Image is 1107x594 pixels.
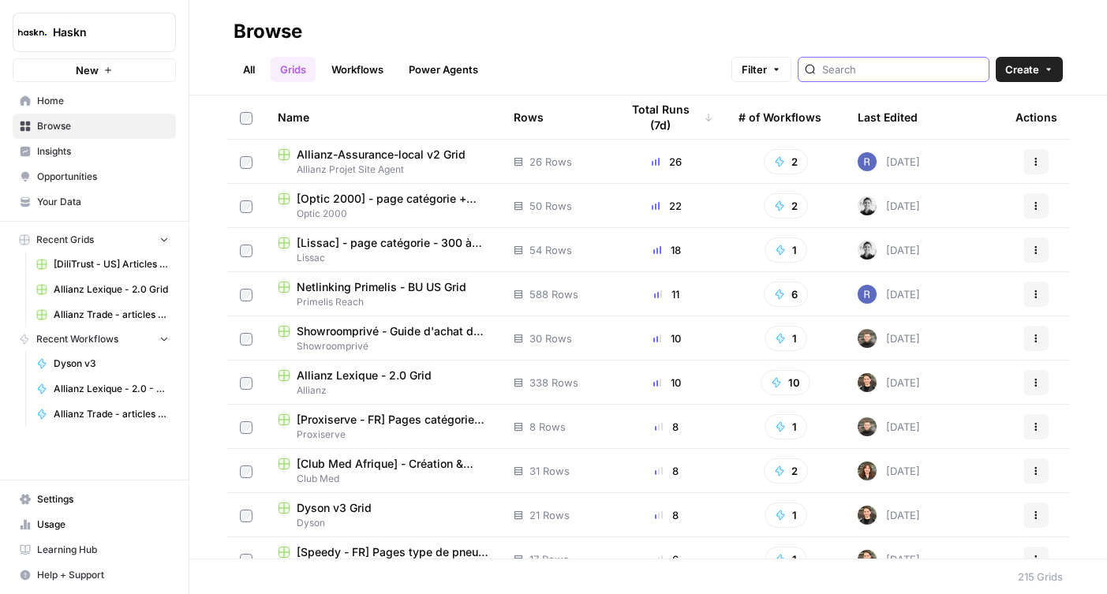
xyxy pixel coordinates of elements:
[18,18,47,47] img: Haskn Logo
[278,456,488,486] a: [Club Med Afrique] - Création & Optimisation + FAQClub Med
[858,461,920,480] div: [DATE]
[858,241,877,260] img: 5iwot33yo0fowbxplqtedoh7j1jy
[37,543,169,557] span: Learning Hub
[278,147,488,177] a: Allianz-Assurance-local v2 GridAllianz Projet Site Agent
[858,461,877,480] img: wbc4lf7e8no3nva14b2bd9f41fnh
[278,339,488,353] span: Showroomprivé
[297,147,466,163] span: Allianz-Assurance-local v2 Grid
[620,463,713,479] div: 8
[764,458,808,484] button: 2
[765,237,807,263] button: 1
[29,252,176,277] a: [DiliTrust - US] Articles de blog 700-1000 mots Grid
[1018,569,1063,585] div: 215 Grids
[858,152,920,171] div: [DATE]
[13,512,176,537] a: Usage
[278,163,488,177] span: Allianz Projet Site Agent
[297,412,488,428] span: [Proxiserve - FR] Pages catégories - 500 mots sans FAQ Grid
[731,57,791,82] button: Filter
[764,282,808,307] button: 6
[529,551,569,567] span: 17 Rows
[764,149,808,174] button: 2
[620,286,713,302] div: 11
[297,500,372,516] span: Dyson v3 Grid
[278,544,488,574] a: [Speedy - FR] Pages type de pneu & prestation - 800 mots GridSpeedy
[29,402,176,427] a: Allianz Trade - articles de blog
[36,332,118,346] span: Recent Workflows
[54,357,169,371] span: Dyson v3
[858,196,920,215] div: [DATE]
[54,382,169,396] span: Allianz Lexique - 2.0 - Emprunteur - août 2025
[54,308,169,322] span: Allianz Trade - articles de blog Grid
[36,233,94,247] span: Recent Grids
[620,419,713,435] div: 8
[29,302,176,327] a: Allianz Trade - articles de blog Grid
[29,376,176,402] a: Allianz Lexique - 2.0 - Emprunteur - août 2025
[1015,95,1057,139] div: Actions
[297,279,466,295] span: Netlinking Primelis - BU US Grid
[278,191,488,221] a: [Optic 2000] - page catégorie + article de blogOptic 2000
[858,550,920,569] div: [DATE]
[13,537,176,562] a: Learning Hub
[399,57,488,82] a: Power Agents
[858,196,877,215] img: 5iwot33yo0fowbxplqtedoh7j1jy
[278,516,488,530] span: Dyson
[37,119,169,133] span: Browse
[620,507,713,523] div: 8
[858,329,877,348] img: udf09rtbz9abwr5l4z19vkttxmie
[765,502,807,528] button: 1
[739,95,821,139] div: # of Workflows
[37,568,169,582] span: Help + Support
[529,242,572,258] span: 54 Rows
[278,428,488,442] span: Proxiserve
[37,517,169,532] span: Usage
[620,198,713,214] div: 22
[858,329,920,348] div: [DATE]
[13,114,176,139] a: Browse
[529,419,566,435] span: 8 Rows
[278,95,488,139] div: Name
[13,487,176,512] a: Settings
[297,544,488,560] span: [Speedy - FR] Pages type de pneu & prestation - 800 mots Grid
[76,62,99,78] span: New
[858,241,920,260] div: [DATE]
[13,228,176,252] button: Recent Grids
[764,193,808,219] button: 2
[271,57,316,82] a: Grids
[297,191,488,207] span: [Optic 2000] - page catégorie + article de blog
[529,463,570,479] span: 31 Rows
[54,407,169,421] span: Allianz Trade - articles de blog
[858,285,920,304] div: [DATE]
[278,383,488,398] span: Allianz
[278,368,488,398] a: Allianz Lexique - 2.0 GridAllianz
[278,500,488,530] a: Dyson v3 GridDyson
[13,189,176,215] a: Your Data
[29,351,176,376] a: Dyson v3
[13,562,176,588] button: Help + Support
[858,95,918,139] div: Last Edited
[13,164,176,189] a: Opportunities
[858,417,920,436] div: [DATE]
[37,170,169,184] span: Opportunities
[858,506,877,525] img: uhgcgt6zpiex4psiaqgkk0ok3li6
[620,551,713,567] div: 6
[297,235,488,251] span: [Lissac] - page catégorie - 300 à 800 mots
[620,331,713,346] div: 10
[765,414,807,439] button: 1
[765,326,807,351] button: 1
[761,370,810,395] button: 10
[278,472,488,486] span: Club Med
[858,417,877,436] img: udf09rtbz9abwr5l4z19vkttxmie
[297,368,432,383] span: Allianz Lexique - 2.0 Grid
[278,295,488,309] span: Primelis Reach
[620,375,713,390] div: 10
[858,373,877,392] img: uhgcgt6zpiex4psiaqgkk0ok3li6
[514,95,544,139] div: Rows
[858,550,877,569] img: uhgcgt6zpiex4psiaqgkk0ok3li6
[822,62,982,77] input: Search
[278,323,488,353] a: Showroomprivé - Guide d'achat de 800 mots GridShowroomprivé
[37,94,169,108] span: Home
[278,235,488,265] a: [Lissac] - page catégorie - 300 à 800 motsLissac
[278,279,488,309] a: Netlinking Primelis - BU US GridPrimelis Reach
[1005,62,1039,77] span: Create
[13,327,176,351] button: Recent Workflows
